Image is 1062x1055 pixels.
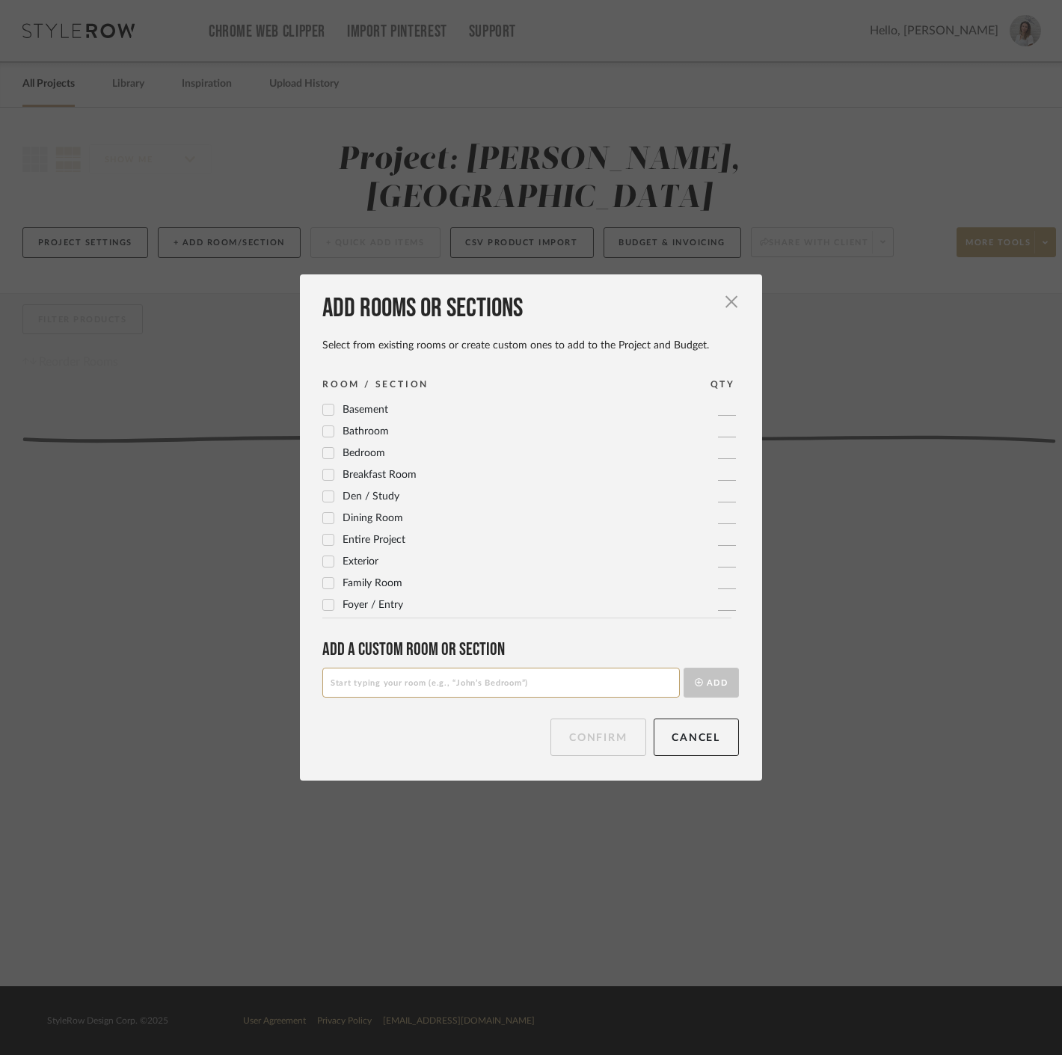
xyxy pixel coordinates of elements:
span: Bedroom [343,448,385,458]
span: Family Room [343,578,402,588]
span: Bathroom [343,426,389,437]
span: Exterior [343,556,378,567]
div: ROOM / SECTION [322,377,429,392]
button: Cancel [654,719,740,756]
span: Entire Project [343,535,405,545]
button: Confirm [550,719,645,756]
div: Add rooms or sections [322,292,739,325]
div: Add a Custom room or Section [322,639,739,660]
div: QTY [710,377,735,392]
span: Breakfast Room [343,470,417,480]
span: Foyer / Entry [343,600,403,610]
input: Start typing your room (e.g., “John’s Bedroom”) [322,668,680,698]
div: Select from existing rooms or create custom ones to add to the Project and Budget. [322,339,739,352]
span: Basement [343,405,388,415]
button: Add [684,668,739,698]
span: Den / Study [343,491,399,502]
button: Close [716,286,746,316]
span: Dining Room [343,513,403,523]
